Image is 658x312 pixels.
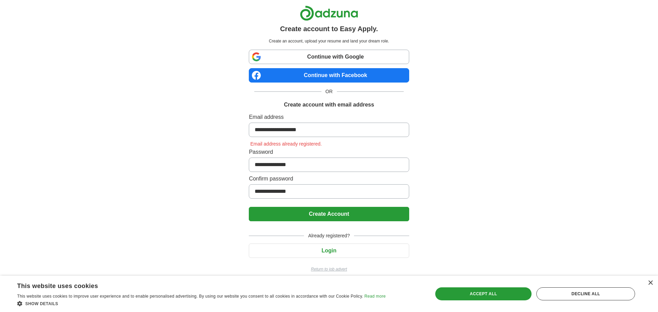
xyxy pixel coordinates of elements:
div: Accept all [435,287,532,300]
a: Continue with Facebook [249,68,409,83]
span: Email address already registered. [249,141,323,147]
img: Adzuna logo [300,5,358,21]
span: Already registered? [304,232,354,239]
div: This website uses cookies [17,280,368,290]
span: Show details [25,301,58,306]
div: Close [648,280,653,286]
a: Continue with Google [249,50,409,64]
span: OR [321,88,337,95]
div: Decline all [536,287,635,300]
label: Email address [249,113,409,121]
p: Create an account, upload your resume and land your dream role. [250,38,407,44]
h1: Create account with email address [284,101,374,109]
button: Create Account [249,207,409,221]
button: Login [249,244,409,258]
span: This website uses cookies to improve user experience and to enable personalised advertising. By u... [17,294,363,299]
a: Return to job advert [249,266,409,272]
a: Login [249,248,409,253]
h1: Create account to Easy Apply. [280,24,378,34]
div: Show details [17,300,386,307]
label: Password [249,148,409,156]
label: Confirm password [249,175,409,183]
a: Read more, opens a new window [364,294,386,299]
